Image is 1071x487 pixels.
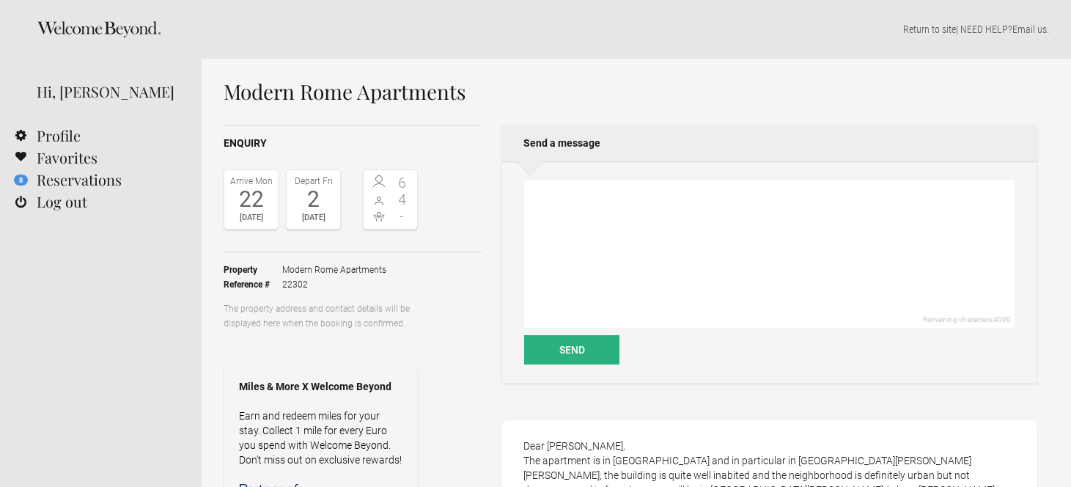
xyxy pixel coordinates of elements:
div: 22 [228,188,274,210]
div: Depart Fri [290,174,336,188]
a: Earn and redeem miles for your stay. Collect 1 mile for every Euro you spend with Welcome Beyond.... [239,410,402,466]
div: [DATE] [290,210,336,225]
div: Hi, [PERSON_NAME] [37,81,180,103]
button: Send [524,335,619,365]
strong: Reference # [224,277,282,292]
h2: Send a message [501,125,1037,161]
flynt-notification-badge: 8 [14,175,28,186]
strong: Miles & More X Welcome Beyond [239,379,402,394]
p: | NEED HELP? . [224,22,1049,37]
span: 22302 [282,277,386,292]
a: Email us [1012,23,1047,35]
span: 4 [391,192,414,207]
strong: Property [224,263,282,277]
span: Modern Rome Apartments [282,263,386,277]
div: Arrive Mon [228,174,274,188]
h2: Enquiry [224,136,482,151]
span: 6 [391,175,414,190]
p: The property address and contact details will be displayed here when the booking is confirmed. [224,301,418,331]
a: Return to site [903,23,956,35]
div: 2 [290,188,336,210]
div: [DATE] [228,210,274,225]
span: - [391,209,414,224]
h1: Modern Rome Apartments [224,81,1037,103]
